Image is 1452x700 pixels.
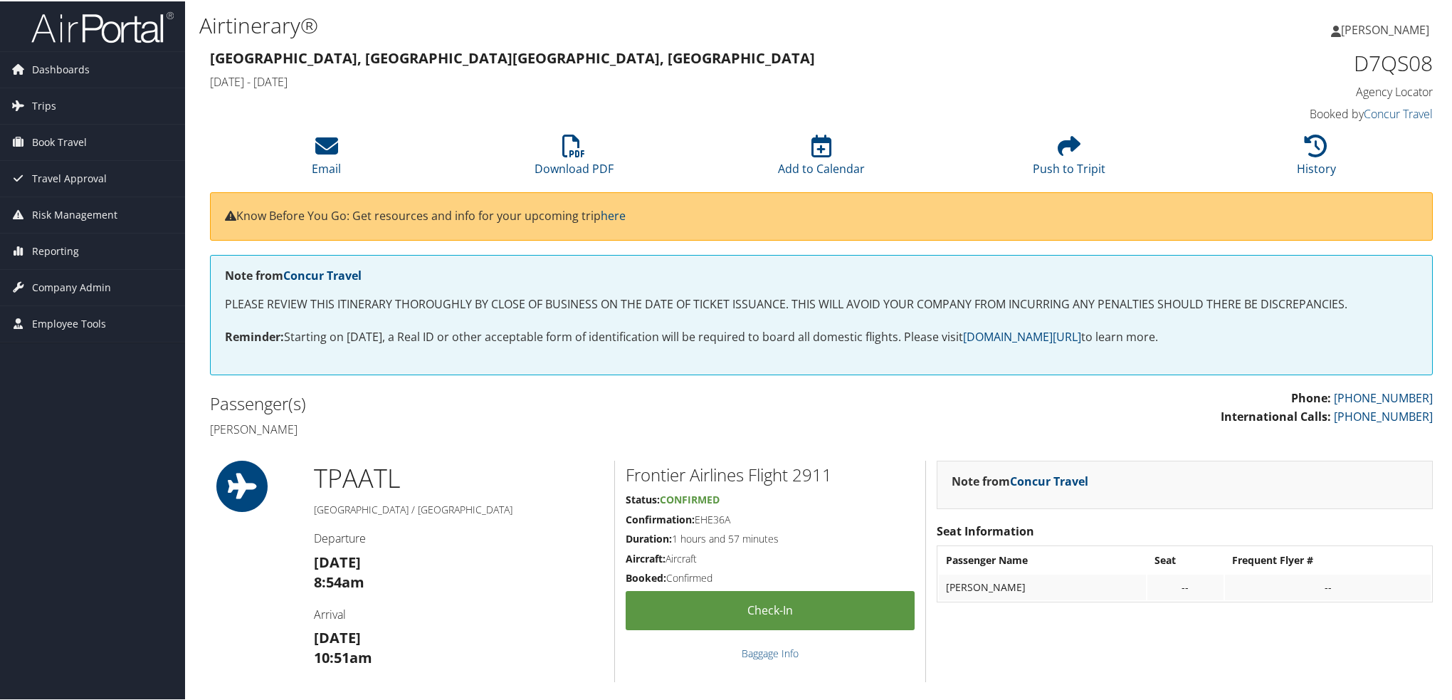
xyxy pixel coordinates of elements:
[210,420,811,436] h4: [PERSON_NAME]
[314,551,361,570] strong: [DATE]
[210,390,811,414] h2: Passenger(s)
[314,501,604,516] h5: [GEOGRAPHIC_DATA] / [GEOGRAPHIC_DATA]
[225,328,284,343] strong: Reminder:
[1331,7,1443,50] a: [PERSON_NAME]
[32,51,90,86] span: Dashboards
[626,511,695,525] strong: Confirmation:
[626,590,915,629] a: Check-in
[312,141,341,175] a: Email
[1143,47,1433,77] h1: D7QS08
[601,207,626,222] a: here
[626,531,672,544] strong: Duration:
[32,160,107,195] span: Travel Approval
[1297,141,1336,175] a: History
[225,206,1418,224] p: Know Before You Go: Get resources and info for your upcoming trip
[1221,407,1331,423] strong: International Calls:
[314,459,604,495] h1: TPA ATL
[626,570,915,584] h5: Confirmed
[32,123,87,159] span: Book Travel
[626,550,915,565] h5: Aircraft
[1033,141,1105,175] a: Push to Tripit
[952,472,1088,488] strong: Note from
[210,47,815,66] strong: [GEOGRAPHIC_DATA], [GEOGRAPHIC_DATA] [GEOGRAPHIC_DATA], [GEOGRAPHIC_DATA]
[963,328,1081,343] a: [DOMAIN_NAME][URL]
[1341,21,1429,36] span: [PERSON_NAME]
[1291,389,1331,404] strong: Phone:
[626,570,666,583] strong: Booked:
[210,73,1122,88] h4: [DATE] - [DATE]
[32,87,56,122] span: Trips
[283,266,362,282] a: Concur Travel
[939,573,1146,599] td: [PERSON_NAME]
[742,645,799,659] a: Baggage Info
[225,327,1418,345] p: Starting on [DATE], a Real ID or other acceptable form of identification will be required to boar...
[314,571,364,590] strong: 8:54am
[199,9,1028,39] h1: Airtinerary®
[314,647,372,666] strong: 10:51am
[1225,546,1431,572] th: Frequent Flyer #
[225,266,362,282] strong: Note from
[626,491,660,505] strong: Status:
[1334,407,1433,423] a: [PHONE_NUMBER]
[32,305,106,340] span: Employee Tools
[225,294,1418,313] p: PLEASE REVIEW THIS ITINERARY THOROUGHLY BY CLOSE OF BUSINESS ON THE DATE OF TICKET ISSUANCE. THIS...
[626,511,915,526] h5: EHE36A
[778,141,865,175] a: Add to Calendar
[1334,389,1433,404] a: [PHONE_NUMBER]
[314,605,604,621] h4: Arrival
[1154,580,1217,592] div: --
[660,491,720,505] span: Confirmed
[535,141,614,175] a: Download PDF
[32,196,117,231] span: Risk Management
[939,546,1146,572] th: Passenger Name
[1143,105,1433,120] h4: Booked by
[32,268,111,304] span: Company Admin
[626,461,915,486] h2: Frontier Airlines Flight 2911
[314,529,604,545] h4: Departure
[1143,83,1433,98] h4: Agency Locator
[937,522,1034,538] strong: Seat Information
[626,531,915,545] h5: 1 hours and 57 minutes
[1010,472,1088,488] a: Concur Travel
[32,232,79,268] span: Reporting
[1232,580,1424,592] div: --
[1147,546,1224,572] th: Seat
[31,9,174,43] img: airportal-logo.png
[1364,105,1433,120] a: Concur Travel
[314,627,361,646] strong: [DATE]
[626,550,665,564] strong: Aircraft:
